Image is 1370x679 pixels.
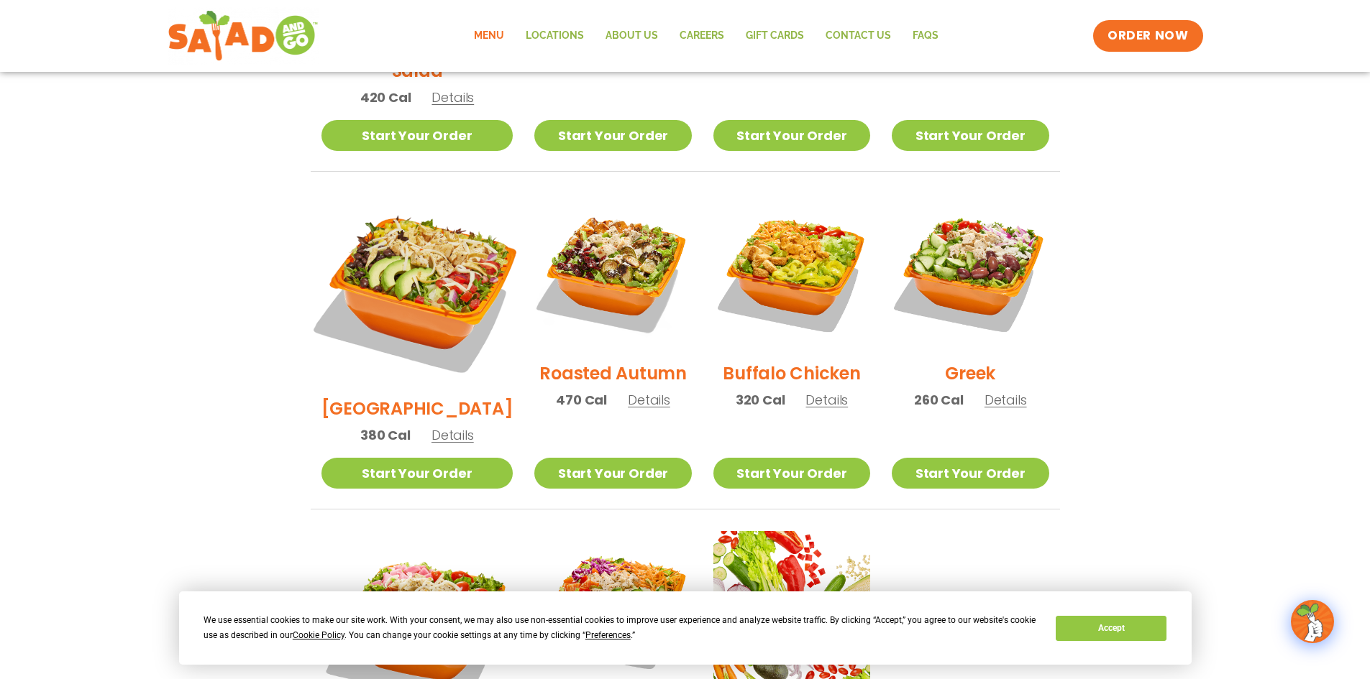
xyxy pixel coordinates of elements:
[539,361,687,386] h2: Roasted Autumn
[463,19,515,52] a: Menu
[815,19,902,52] a: Contact Us
[168,7,319,65] img: new-SAG-logo-768×292
[431,88,474,106] span: Details
[360,425,411,445] span: 380 Cal
[1056,616,1166,641] button: Accept
[515,19,595,52] a: Locations
[669,19,735,52] a: Careers
[204,613,1038,643] div: We use essential cookies to make our site work. With your consent, we may also use non-essential ...
[713,193,870,350] img: Product photo for Buffalo Chicken Salad
[628,391,670,409] span: Details
[585,630,631,640] span: Preferences
[985,391,1027,409] span: Details
[431,426,474,444] span: Details
[736,390,785,410] span: 320 Cal
[914,390,964,410] span: 260 Cal
[1292,601,1333,642] img: wpChatIcon
[304,177,529,402] img: Product photo for BBQ Ranch Salad
[179,591,1192,665] div: Cookie Consent Prompt
[534,193,691,350] img: Product photo for Roasted Autumn Salad
[360,88,411,107] span: 420 Cal
[892,120,1049,151] a: Start Your Order
[945,361,995,386] h2: Greek
[463,19,949,52] nav: Menu
[321,458,513,489] a: Start Your Order
[321,120,513,151] a: Start Your Order
[556,390,607,410] span: 470 Cal
[321,396,513,421] h2: [GEOGRAPHIC_DATA]
[1108,27,1188,45] span: ORDER NOW
[892,458,1049,489] a: Start Your Order
[723,361,860,386] h2: Buffalo Chicken
[1093,20,1202,52] a: ORDER NOW
[902,19,949,52] a: FAQs
[595,19,669,52] a: About Us
[735,19,815,52] a: GIFT CARDS
[713,120,870,151] a: Start Your Order
[892,193,1049,350] img: Product photo for Greek Salad
[534,458,691,489] a: Start Your Order
[713,458,870,489] a: Start Your Order
[534,120,691,151] a: Start Your Order
[805,391,848,409] span: Details
[293,630,344,640] span: Cookie Policy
